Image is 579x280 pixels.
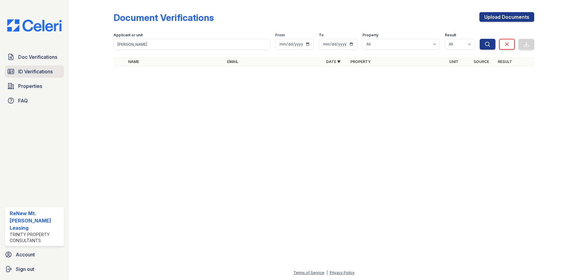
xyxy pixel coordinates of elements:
[18,68,53,75] span: ID Verifications
[5,80,64,92] a: Properties
[330,270,355,275] a: Privacy Policy
[18,53,57,61] span: Doc Verifications
[5,51,64,63] a: Doc Verifications
[326,270,328,275] div: |
[18,82,42,90] span: Properties
[10,232,61,244] div: Trinity Property Consultants
[362,33,379,38] label: Property
[5,95,64,107] a: FAQ
[2,19,66,32] img: CE_Logo_Blue-a8612792a0a2168367f1c8372b55b34899dd931a85d93a1a3d3e32e68fde9ad4.png
[16,251,35,258] span: Account
[114,12,214,23] div: Document Verifications
[326,59,341,64] a: Date ▼
[5,65,64,78] a: ID Verifications
[10,210,61,232] div: ReNew Mt. [PERSON_NAME] Leasing
[2,248,66,261] a: Account
[293,270,324,275] a: Terms of Service
[445,33,456,38] label: Result
[227,59,238,64] a: Email
[18,97,28,104] span: FAQ
[350,59,371,64] a: Property
[114,33,143,38] label: Applicant or unit
[128,59,139,64] a: Name
[2,263,66,275] a: Sign out
[16,265,34,273] span: Sign out
[498,59,512,64] a: Result
[474,59,489,64] a: Source
[114,39,270,50] input: Search by name, email, or unit number
[479,12,534,22] a: Upload Documents
[275,33,285,38] label: From
[319,33,324,38] label: To
[449,59,458,64] a: Unit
